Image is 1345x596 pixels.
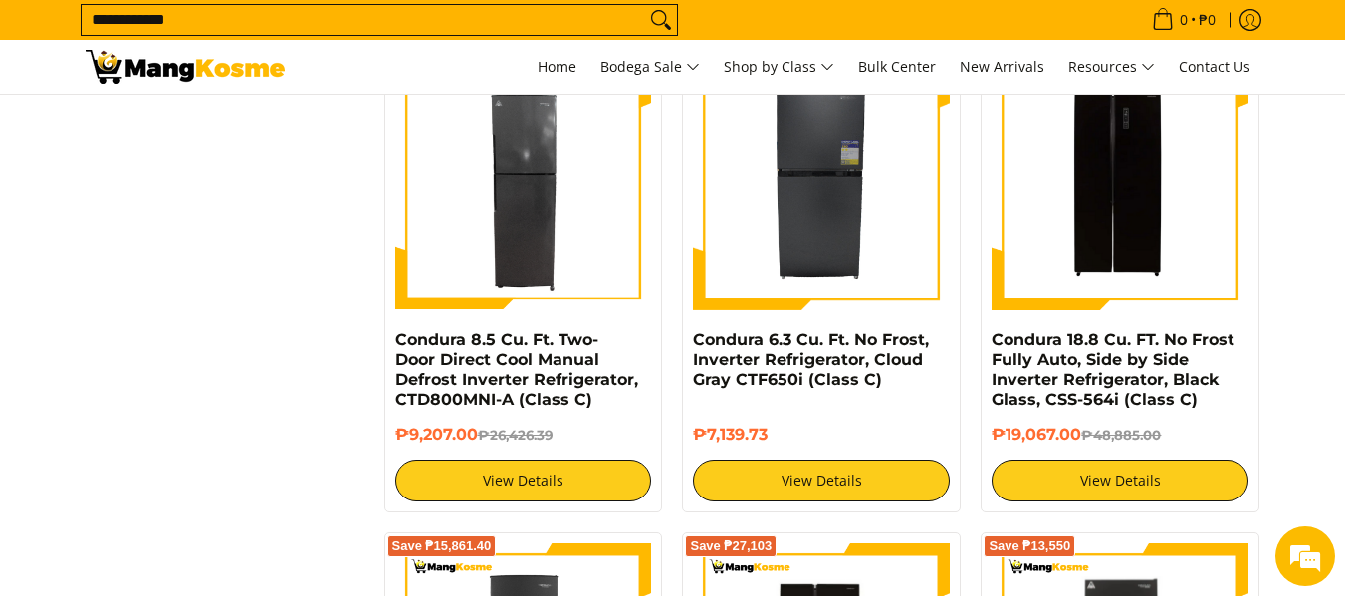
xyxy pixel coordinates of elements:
del: ₱26,426.39 [478,427,553,443]
img: Condura 18.8 Cu. FT. No Frost Fully Auto, Side by Side Inverter Refrigerator, Black Glass, CSS-56... [992,54,1248,310]
a: Shop by Class [714,40,844,94]
a: Home [528,40,586,94]
a: New Arrivals [950,40,1054,94]
span: Home [538,57,576,76]
a: Contact Us [1169,40,1260,94]
img: Search: 66 results found for &quot;refrigerator&quot; | Mang Kosme [86,50,285,84]
span: Bulk Center [858,57,936,76]
span: Save ₱15,861.40 [392,540,492,552]
span: Bodega Sale [600,55,700,80]
a: View Details [395,460,652,501]
a: Condura 6.3 Cu. Ft. No Frost, Inverter Refrigerator, Cloud Gray CTF650i (Class C) [693,330,929,389]
span: Save ₱27,103 [690,540,772,552]
a: Condura 18.8 Cu. FT. No Frost Fully Auto, Side by Side Inverter Refrigerator, Black Glass, CSS-56... [992,330,1234,409]
a: Bulk Center [848,40,946,94]
nav: Main Menu [305,40,1260,94]
span: • [1146,9,1222,31]
a: Resources [1058,40,1165,94]
span: Contact Us [1179,57,1250,76]
span: ₱0 [1196,13,1219,27]
img: Condura 8.5 Cu. Ft. Two-Door Direct Cool Manual Defrost Inverter Refrigerator, CTD800MNI-A (Class C) [395,54,652,310]
span: 0 [1177,13,1191,27]
button: Search [645,5,677,35]
h6: ₱9,207.00 [395,425,652,445]
h6: ₱7,139.73 [693,425,950,445]
span: Save ₱13,550 [989,540,1070,552]
a: View Details [992,460,1248,501]
img: Condura 6.3 Cu. Ft. No Frost, Inverter Refrigerator, Cloud Gray CTF650i (Class C) [693,54,950,310]
span: Resources [1068,55,1155,80]
a: View Details [693,460,950,501]
span: New Arrivals [960,57,1044,76]
a: Condura 8.5 Cu. Ft. Two-Door Direct Cool Manual Defrost Inverter Refrigerator, CTD800MNI-A (Class C) [395,330,638,409]
del: ₱48,885.00 [1081,427,1161,443]
span: Shop by Class [724,55,834,80]
h6: ₱19,067.00 [992,425,1248,445]
a: Bodega Sale [590,40,710,94]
